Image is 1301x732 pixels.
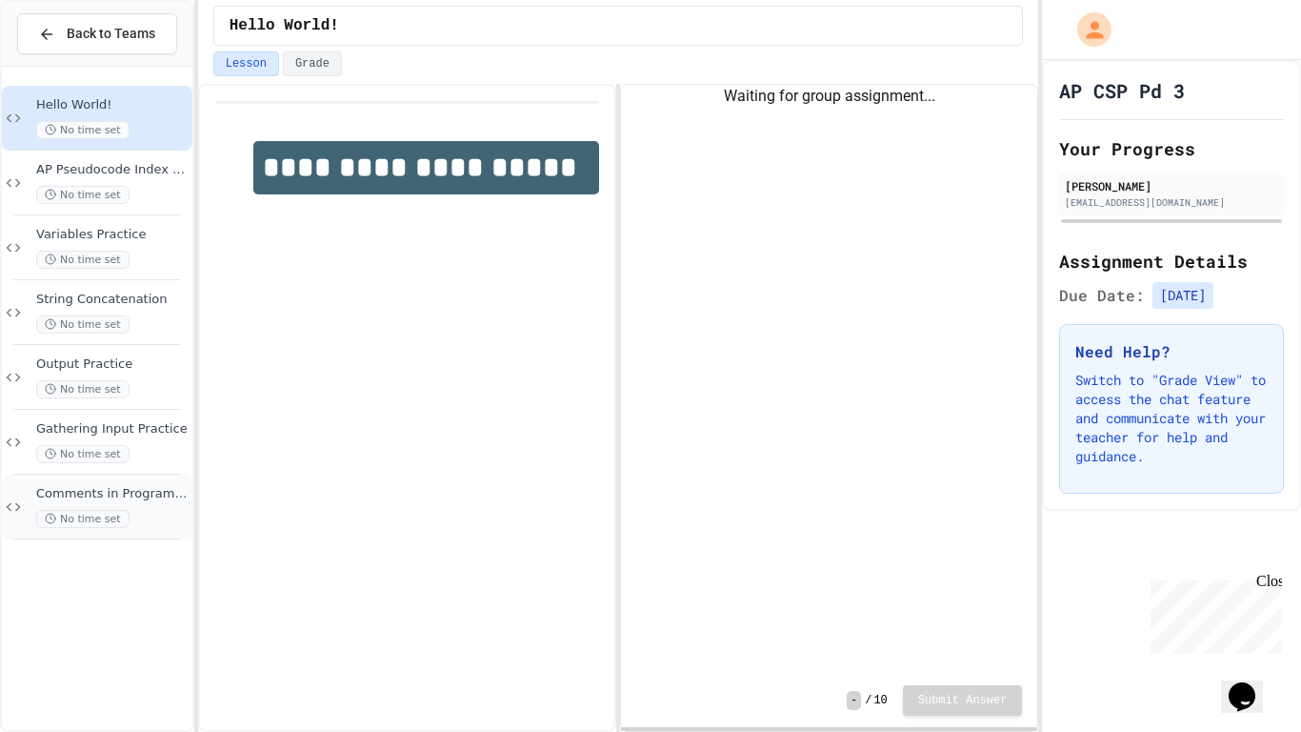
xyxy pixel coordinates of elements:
[1059,135,1284,162] h2: Your Progress
[1059,284,1145,307] span: Due Date:
[36,121,130,139] span: No time set
[1221,656,1282,713] iframe: chat widget
[230,14,339,37] span: Hello World!
[36,356,189,373] span: Output Practice
[283,51,342,76] button: Grade
[1143,573,1282,654] iframe: chat widget
[903,685,1023,716] button: Submit Answer
[1075,340,1268,363] h3: Need Help?
[873,693,887,708] span: 10
[1065,195,1278,210] div: [EMAIL_ADDRESS][DOMAIN_NAME]
[36,380,130,398] span: No time set
[36,510,130,528] span: No time set
[36,486,189,502] span: Comments in Programming
[36,445,130,463] span: No time set
[213,51,279,76] button: Lesson
[8,8,131,121] div: Chat with us now!Close
[36,292,189,308] span: String Concatenation
[1059,248,1284,274] h2: Assignment Details
[36,251,130,269] span: No time set
[918,693,1008,708] span: Submit Answer
[1059,77,1185,104] h1: AP CSP Pd 3
[1075,371,1268,466] p: Switch to "Grade View" to access the chat feature and communicate with your teacher for help and ...
[1057,8,1116,51] div: My Account
[621,85,1037,108] div: Waiting for group assignment...
[36,97,189,113] span: Hello World!
[865,693,871,708] span: /
[1065,177,1278,194] div: [PERSON_NAME]
[36,315,130,334] span: No time set
[36,186,130,204] span: No time set
[1152,282,1213,309] span: [DATE]
[17,13,177,54] button: Back to Teams
[36,162,189,178] span: AP Pseudocode Index Card Assignment
[36,227,189,243] span: Variables Practice
[36,421,189,437] span: Gathering Input Practice
[67,24,155,44] span: Back to Teams
[847,691,861,710] span: -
